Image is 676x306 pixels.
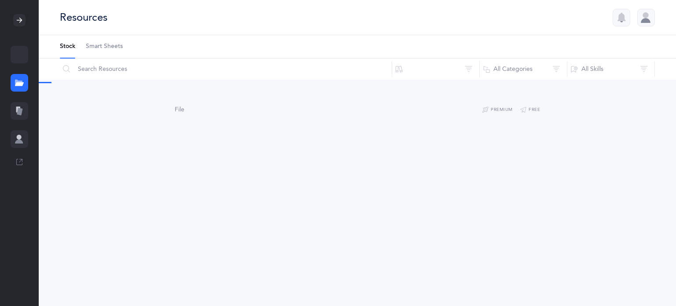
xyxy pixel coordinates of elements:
[59,59,392,80] input: Search Resources
[479,59,567,80] button: All Categories
[60,10,107,25] div: Resources
[567,59,655,80] button: All Skills
[520,105,540,115] button: Free
[86,42,123,51] span: Smart Sheets
[482,105,513,115] button: Premium
[175,106,184,113] span: File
